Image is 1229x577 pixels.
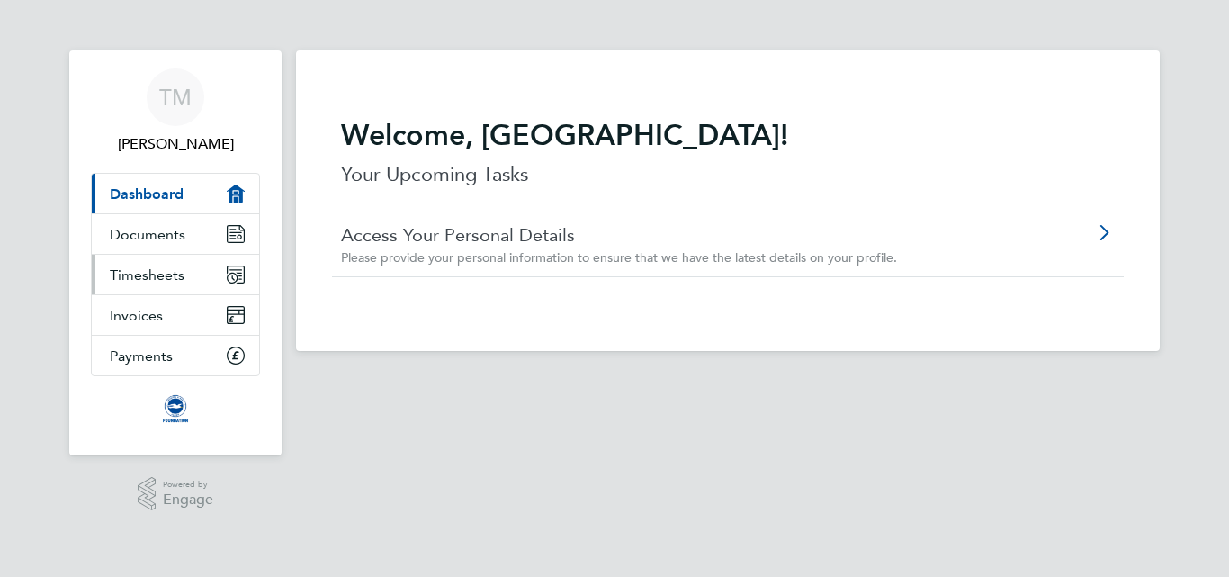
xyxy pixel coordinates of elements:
a: Powered byEngage [138,477,214,511]
span: Dashboard [110,185,184,203]
a: Timesheets [92,255,259,294]
nav: Main navigation [69,50,282,455]
h2: Welcome, [GEOGRAPHIC_DATA]! [341,117,1115,153]
span: Timesheets [110,266,184,284]
img: albioninthecommunity-logo-retina.png [161,394,190,423]
a: Invoices [92,295,259,335]
span: Invoices [110,307,163,324]
a: Go to home page [91,394,260,423]
span: Engage [163,492,213,508]
span: Payments [110,347,173,365]
a: Payments [92,336,259,375]
a: Dashboard [92,174,259,213]
p: Your Upcoming Tasks [341,160,1115,189]
a: Documents [92,214,259,254]
span: Documents [110,226,185,243]
a: Access Your Personal Details [341,223,1013,247]
a: TM[PERSON_NAME] [91,68,260,155]
span: TM [159,86,192,109]
span: Please provide your personal information to ensure that we have the latest details on your profile. [341,249,897,266]
span: Tyrone Madhani [91,133,260,155]
span: Powered by [163,477,213,492]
